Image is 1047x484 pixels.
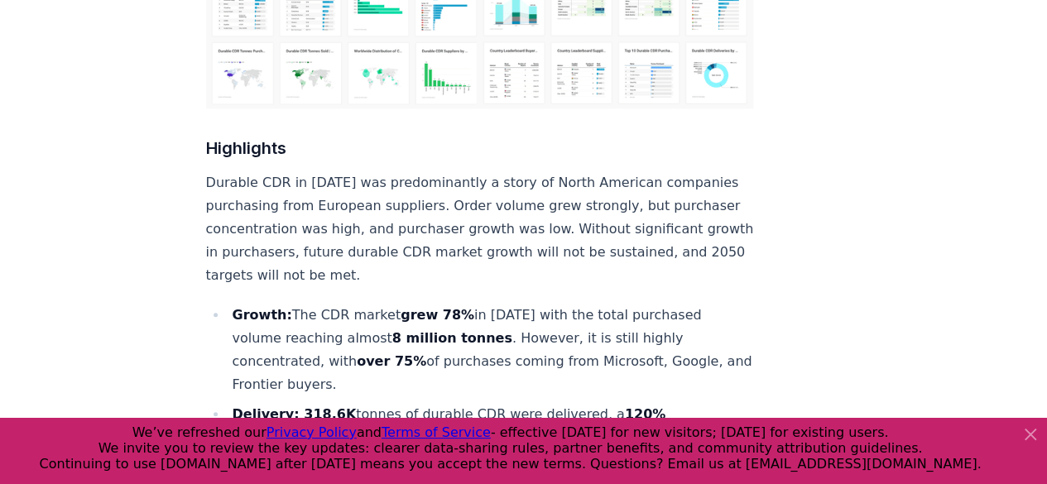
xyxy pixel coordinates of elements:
[233,406,357,422] strong: Delivery: 318.6K
[206,171,754,287] p: Durable CDR in [DATE] was predominantly a story of North American companies purchasing from Europ...
[401,307,474,323] strong: grew 78%
[206,135,754,161] h3: Highlights
[357,353,426,369] strong: over 75%
[233,307,292,323] strong: Growth:
[228,304,754,396] li: The CDR market in [DATE] with the total purchased volume reaching almost . However, it is still h...
[392,330,512,346] strong: 8 million tonnes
